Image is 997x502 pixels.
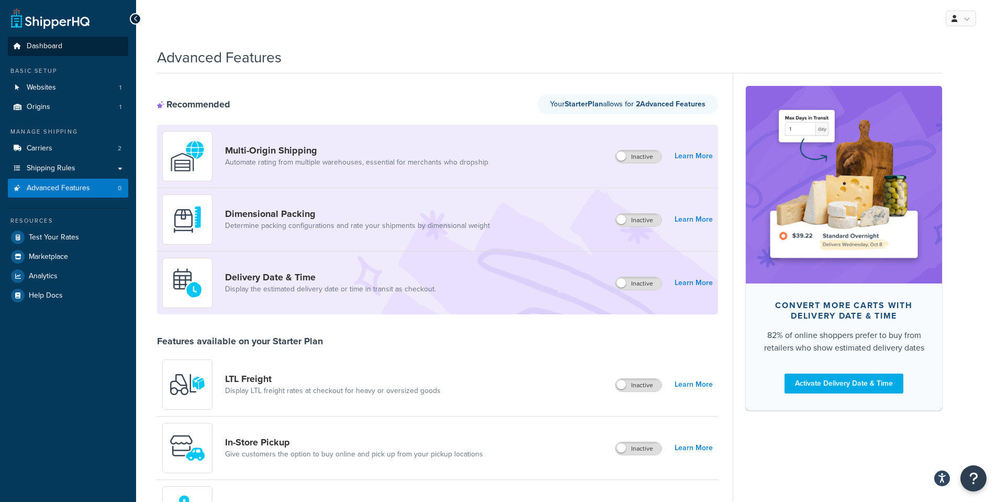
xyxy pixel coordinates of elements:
[225,449,483,460] a: Give customers the option to buy online and pick up from your pickup locations
[27,42,62,51] span: Dashboard
[27,83,56,92] span: Websites
[118,184,121,193] span: 0
[763,329,925,354] div: 82% of online shoppers prefer to buy from retailers who show estimated delivery dates
[29,233,79,242] span: Test Your Rates
[225,386,441,396] a: Display LTL freight rates at checkout for heavy or oversized goods
[550,99,636,110] span: Your allows for
[169,366,206,403] img: y79ZsPf0fXUFUhFXDzUgf+ktZg5F2+ohG75+v3d2s1D9TjoU8PiyCIluIjV41seZevKCRuEjTPPOKHJsQcmKCXGdfprl3L4q7...
[675,377,713,392] a: Learn More
[225,145,488,156] a: Multi-Origin Shipping
[565,99,603,110] strong: Starter Plan
[8,216,128,225] div: Resources
[761,102,926,267] img: feature-image-ddt-36eae7f7280da8017bfb280eaccd9c446f90b1fe08728e4019434db127062ab4.png
[8,78,128,97] li: Websites
[960,465,987,492] button: Open Resource Center
[118,144,121,153] span: 2
[169,138,206,174] img: WatD5o0RtDAAAAAElFTkSuQmCC
[119,103,121,112] span: 1
[29,291,63,300] span: Help Docs
[225,208,490,220] a: Dimensional Packing
[8,286,128,305] a: Help Docs
[27,164,75,173] span: Shipping Rules
[675,441,713,455] a: Learn More
[8,78,128,97] a: Websites1
[225,436,483,448] a: In-Store Pickup
[8,127,128,136] div: Manage Shipping
[8,37,128,56] a: Dashboard
[169,430,206,466] img: wfgcfpwTIucLEAAAAASUVORK5CYII=
[157,335,323,347] div: Features available on your Starter Plan
[8,67,128,75] div: Basic Setup
[675,276,713,290] a: Learn More
[29,272,58,281] span: Analytics
[675,212,713,227] a: Learn More
[615,379,662,391] label: Inactive
[615,442,662,455] label: Inactive
[29,253,68,261] span: Marketplace
[8,179,128,198] a: Advanced Features0
[8,139,128,158] li: Carriers
[636,99,705,110] strong: 2 Advanced Feature s
[8,228,128,247] a: Test Your Rates
[225,221,490,231] a: Determine packing configurations and rate your shipments by dimensional weight
[615,214,662,226] label: Inactive
[27,103,50,112] span: Origins
[169,201,206,238] img: DTVBYsAAAAAASUVORK5CYII=
[8,179,128,198] li: Advanced Features
[8,139,128,158] a: Carriers2
[225,157,488,168] a: Automate rating from multiple warehouses, essential for merchants who dropship
[615,150,662,163] label: Inactive
[225,271,436,283] a: Delivery Date & Time
[169,265,206,301] img: gfkeb5ejjkALwAAAABJRU5ErkJggg==
[27,144,52,153] span: Carriers
[785,374,903,394] a: Activate Delivery Date & Time
[8,97,128,117] a: Origins1
[119,83,121,92] span: 1
[8,247,128,266] a: Marketplace
[157,47,282,68] h1: Advanced Features
[8,267,128,286] a: Analytics
[225,373,441,385] a: LTL Freight
[225,284,436,294] a: Display the estimated delivery date or time in transit as checkout.
[675,149,713,163] a: Learn More
[763,300,925,321] div: Convert more carts with delivery date & time
[8,159,128,178] a: Shipping Rules
[157,99,230,110] div: Recommended
[27,184,90,193] span: Advanced Features
[615,277,662,290] label: Inactive
[8,97,128,117] li: Origins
